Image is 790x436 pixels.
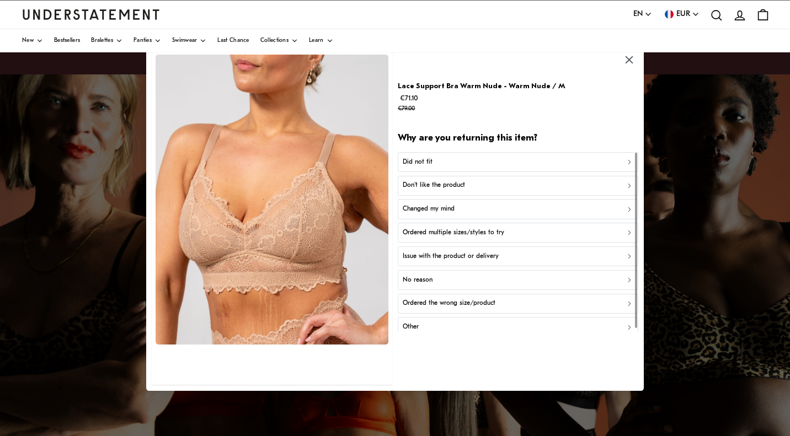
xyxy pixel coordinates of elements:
a: Swimwear [172,29,206,52]
span: Bralettes [91,38,113,44]
a: Bralettes [91,29,122,52]
button: Don't like the product [398,176,638,196]
p: Did not fit [403,157,433,168]
button: Changed my mind [398,200,638,219]
a: Understatement Homepage [22,9,160,19]
p: Changed my mind [403,204,455,214]
span: Learn [309,38,324,44]
strike: €79.00 [398,106,415,112]
span: Swimwear [172,38,197,44]
h2: Why are you returning this item? [398,132,638,145]
a: Panties [134,29,161,52]
span: EUR [676,8,690,20]
a: Bestsellers [54,29,80,52]
span: EN [633,8,643,20]
p: Lace Support Bra Warm Nude - Warm Nude / M [398,80,565,92]
p: Issue with the product or delivery [403,251,499,262]
p: Ordered multiple sizes/styles to try [403,228,504,238]
button: Issue with the product or delivery [398,246,638,266]
p: No reason [403,275,433,286]
span: New [22,38,34,44]
img: SALA-BRA-018-44.jpg [156,55,389,345]
button: Ordered the wrong size/product [398,294,638,314]
span: Last Chance [217,38,249,44]
button: EN [633,8,652,20]
p: Don't like the product [403,181,465,191]
button: Did not fit [398,152,638,172]
a: New [22,29,43,52]
p: Other [403,322,419,332]
span: Panties [134,38,152,44]
span: Bestsellers [54,38,80,44]
button: Other [398,317,638,337]
p: Ordered the wrong size/product [403,299,495,309]
a: Collections [260,29,298,52]
p: €71.10 [398,93,565,115]
a: Last Chance [217,29,249,52]
span: Collections [260,38,289,44]
button: EUR [663,8,700,20]
button: No reason [398,270,638,290]
button: Ordered multiple sizes/styles to try [398,223,638,243]
a: Learn [309,29,333,52]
